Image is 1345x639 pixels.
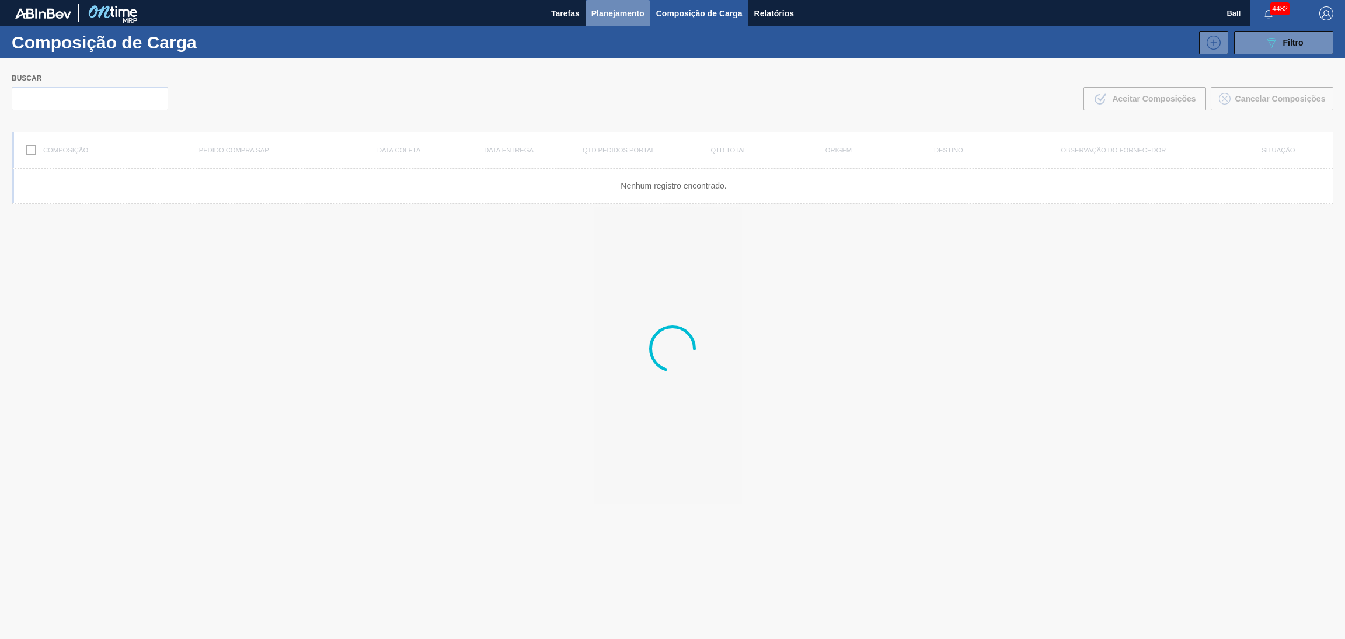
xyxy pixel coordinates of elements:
span: Composição de Carga [656,6,743,20]
span: 4482 [1270,2,1290,15]
img: TNhmsLtSVTkK8tSr43FrP2fwEKptu5GPRR3wAAAABJRU5ErkJggg== [15,8,71,19]
span: Relatórios [754,6,794,20]
span: Filtro [1283,38,1304,47]
div: Nova Composição [1193,31,1228,54]
span: Planejamento [591,6,644,20]
button: Filtro [1234,31,1333,54]
button: Notificações [1250,5,1287,22]
span: Tarefas [551,6,580,20]
img: Logout [1319,6,1333,20]
h1: Composição de Carga [12,36,210,49]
